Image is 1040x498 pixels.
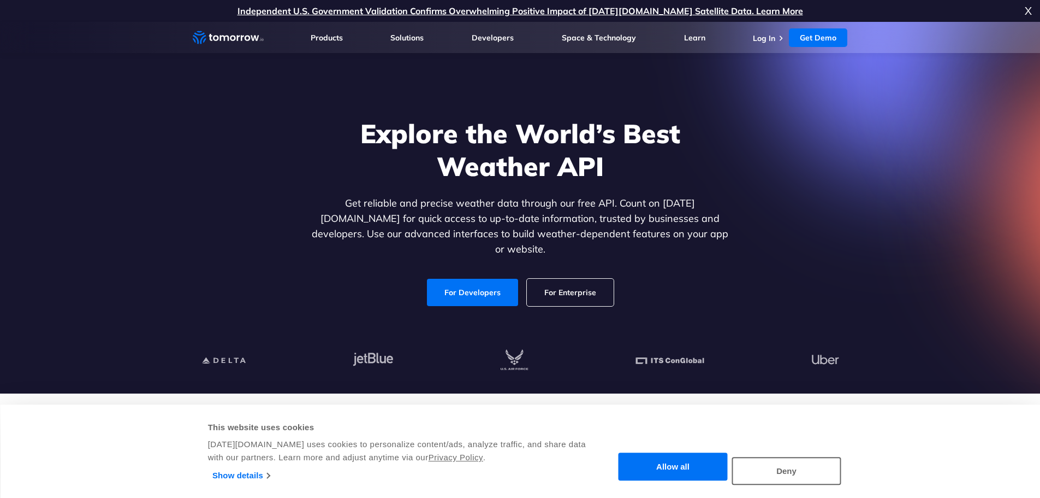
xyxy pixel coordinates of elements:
a: Developers [472,33,514,43]
a: Learn [684,33,705,43]
a: Independent U.S. Government Validation Confirms Overwhelming Positive Impact of [DATE][DOMAIN_NAM... [237,5,803,16]
a: Products [311,33,343,43]
a: Show details [212,467,270,484]
a: Log In [753,33,775,43]
div: This website uses cookies [208,421,587,434]
a: Space & Technology [562,33,636,43]
div: [DATE][DOMAIN_NAME] uses cookies to personalize content/ads, analyze traffic, and share data with... [208,438,587,464]
button: Allow all [619,453,728,481]
h1: Explore the World’s Best Weather API [310,117,731,183]
a: Solutions [390,33,424,43]
a: Privacy Policy [429,453,483,462]
button: Deny [732,457,841,485]
a: Home link [193,30,264,46]
a: For Developers [427,279,518,306]
a: For Enterprise [527,279,614,306]
a: Get Demo [789,28,847,47]
p: Get reliable and precise weather data through our free API. Count on [DATE][DOMAIN_NAME] for quic... [310,196,731,257]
